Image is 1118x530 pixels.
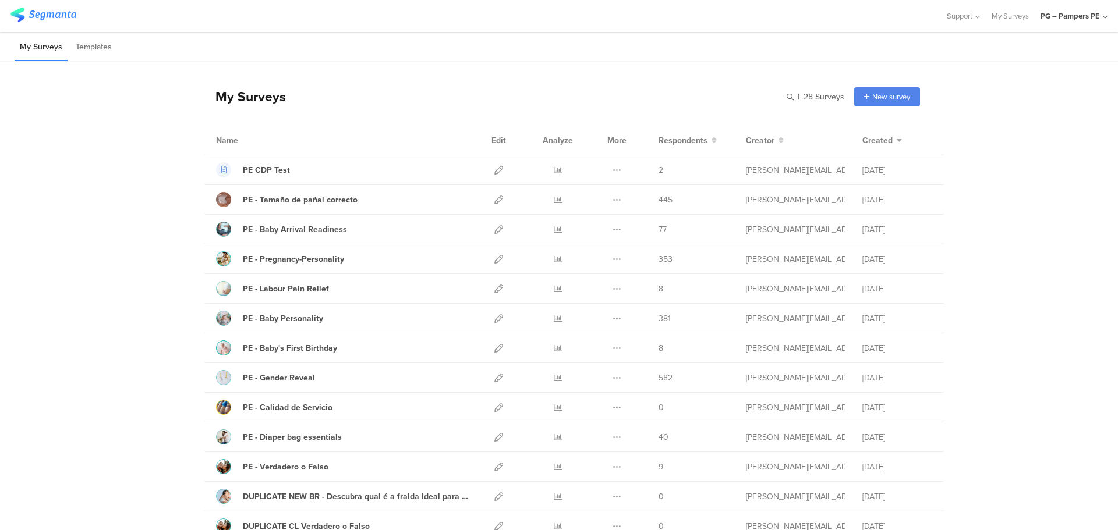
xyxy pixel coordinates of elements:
div: [DATE] [862,490,932,503]
a: PE - Baby's First Birthday [216,340,337,355]
div: PE - Pregnancy-Personality [243,253,344,265]
div: Analyze [540,126,575,155]
div: PE - Verdadero o Falso [243,461,328,473]
div: [DATE] [862,372,932,384]
div: perez.ep@pg.com [746,312,845,325]
span: 8 [659,342,663,354]
a: PE - Calidad de Servicio [216,400,332,415]
span: New survey [872,91,910,102]
span: Created [862,134,893,147]
button: Created [862,134,902,147]
li: Templates [70,34,117,61]
a: PE CDP Test [216,162,290,177]
div: PE CDP Test [243,164,290,176]
div: perez.ep@pg.com [746,253,845,265]
a: PE - Pregnancy-Personality [216,251,344,266]
div: PE - Baby Personality [243,312,323,325]
div: PE - Tamaño de pañal correcto [243,194,358,206]
a: PE - Baby Arrival Readiness [216,222,347,237]
div: Name [216,134,286,147]
div: roszko.j@pg.com [746,164,845,176]
div: perez.ep@pg.com [746,461,845,473]
span: 8 [659,283,663,295]
a: PE - Gender Reveal [216,370,315,385]
div: perez.ep@pg.com [746,223,845,236]
span: 0 [659,401,664,414]
a: PE - Baby Personality [216,311,323,326]
div: [DATE] [862,401,932,414]
div: perez.ep@pg.com [746,283,845,295]
div: perez.ep@pg.com [746,372,845,384]
span: 2 [659,164,663,176]
div: PE - Diaper bag essentials [243,431,342,443]
span: 9 [659,461,663,473]
div: PE - Baby's First Birthday [243,342,337,354]
div: [DATE] [862,253,932,265]
span: Respondents [659,134,707,147]
span: 40 [659,431,668,443]
span: | [796,91,801,103]
div: More [604,126,629,155]
div: DUPLICATE NEW BR - Descubra qual é a fralda ideal para o seu bebê! Full Complete Con Form [243,490,469,503]
a: PE - Diaper bag essentials [216,429,342,444]
div: [DATE] [862,283,932,295]
div: PE - Baby Arrival Readiness [243,223,347,236]
span: 77 [659,223,667,236]
div: perez.ep@pg.com [746,342,845,354]
div: perez.ep@pg.com [746,401,845,414]
div: perez.ep@pg.com [746,431,845,443]
span: 381 [659,312,671,325]
div: PE - Gender Reveal [243,372,315,384]
div: perez.ep@pg.com [746,194,845,206]
span: 353 [659,253,673,265]
div: Edit [486,126,511,155]
span: Creator [746,134,774,147]
span: 28 Surveys [804,91,844,103]
div: perez.ep@pg.com [746,490,845,503]
div: [DATE] [862,194,932,206]
div: [DATE] [862,342,932,354]
a: PE - Labour Pain Relief [216,281,329,296]
a: PE - Tamaño de pañal correcto [216,192,358,207]
span: Support [947,10,972,22]
li: My Surveys [15,34,68,61]
div: My Surveys [204,87,286,106]
span: 445 [659,194,673,206]
a: DUPLICATE NEW BR - Descubra qual é a fralda ideal para o seu bebê! Full Complete Con Form [216,489,469,504]
span: 582 [659,372,673,384]
div: [DATE] [862,461,932,473]
div: [DATE] [862,312,932,325]
button: Creator [746,134,784,147]
div: [DATE] [862,164,932,176]
div: PE - Labour Pain Relief [243,283,329,295]
div: PE - Calidad de Servicio [243,401,332,414]
button: Respondents [659,134,717,147]
div: PG – Pampers PE [1041,10,1100,22]
div: [DATE] [862,223,932,236]
a: PE - Verdadero o Falso [216,459,328,474]
div: [DATE] [862,431,932,443]
span: 0 [659,490,664,503]
img: segmanta logo [10,8,76,22]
